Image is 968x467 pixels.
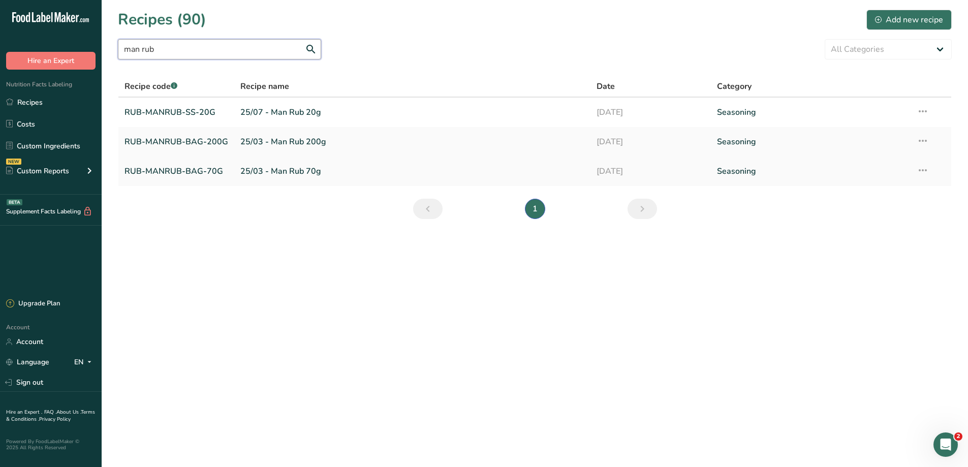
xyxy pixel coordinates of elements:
a: RUB-MANRUB-BAG-70G [124,161,228,182]
a: Seasoning [717,131,904,152]
span: 2 [954,432,962,441]
div: Custom Reports [6,166,69,176]
a: [DATE] [597,161,705,182]
iframe: Intercom live chat [933,432,958,457]
a: Next page [628,199,657,219]
a: About Us . [56,409,81,416]
a: Hire an Expert . [6,409,42,416]
a: 25/03 - Man Rub 70g [240,161,584,182]
a: Language [6,353,49,371]
span: Recipe name [240,80,289,92]
a: Previous page [413,199,443,219]
a: 25/07 - Man Rub 20g [240,102,584,123]
a: Seasoning [717,161,904,182]
a: RUB-MANRUB-BAG-200G [124,131,228,152]
div: NEW [6,159,21,165]
span: Category [717,80,752,92]
div: Upgrade Plan [6,299,60,309]
span: Recipe code [124,81,177,92]
a: Terms & Conditions . [6,409,95,423]
a: FAQ . [44,409,56,416]
div: Add new recipe [875,14,943,26]
a: [DATE] [597,131,705,152]
div: BETA [7,199,22,205]
div: EN [74,356,96,368]
input: Search for recipe [118,39,321,59]
a: [DATE] [597,102,705,123]
a: 25/03 - Man Rub 200g [240,131,584,152]
a: RUB-MANRUB-SS-20G [124,102,228,123]
h1: Recipes (90) [118,8,206,31]
button: Add new recipe [866,10,952,30]
div: Powered By FoodLabelMaker © 2025 All Rights Reserved [6,439,96,451]
button: Hire an Expert [6,52,96,70]
a: Seasoning [717,102,904,123]
span: Date [597,80,615,92]
a: Privacy Policy [39,416,71,423]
